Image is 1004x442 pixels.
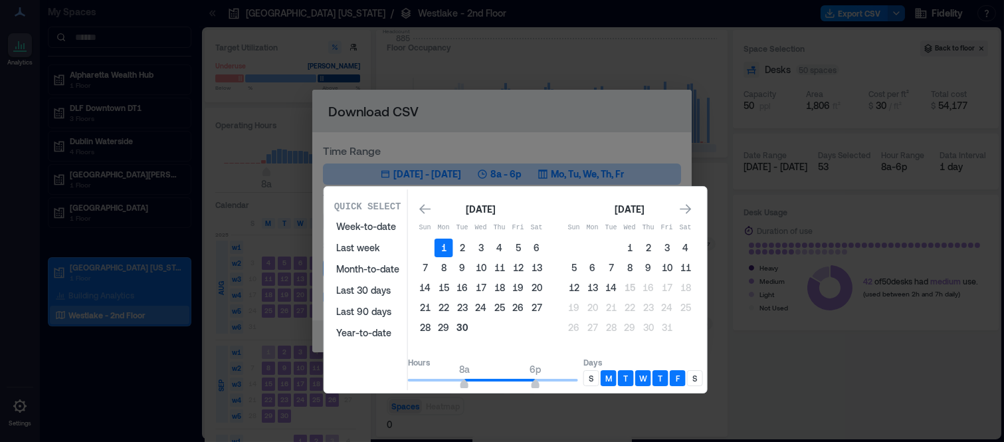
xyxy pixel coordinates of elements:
[621,318,639,337] button: 29
[658,219,676,237] th: Friday
[583,357,703,368] p: Days
[509,278,528,297] button: 19
[328,216,407,237] button: Week-to-date
[639,219,658,237] th: Thursday
[602,223,621,233] p: Tue
[328,259,407,280] button: Month-to-date
[565,278,583,297] button: 12
[530,364,541,375] span: 6p
[692,373,697,384] p: S
[328,322,407,344] button: Year-to-date
[621,259,639,277] button: 8
[639,278,658,297] button: 16
[334,200,401,213] p: Quick Select
[490,259,509,277] button: 11
[639,373,647,384] p: W
[453,318,472,337] button: 30
[623,373,628,384] p: T
[435,298,453,317] button: 22
[565,223,583,233] p: Sun
[416,259,435,277] button: 7
[639,239,658,257] button: 2
[528,223,546,233] p: Sat
[621,278,639,297] button: 15
[621,219,639,237] th: Wednesday
[328,301,407,322] button: Last 90 days
[472,278,490,297] button: 17
[658,373,662,384] p: T
[472,259,490,277] button: 10
[602,278,621,297] button: 14
[435,278,453,297] button: 15
[528,219,546,237] th: Saturday
[602,298,621,317] button: 21
[565,219,583,237] th: Sunday
[621,298,639,317] button: 22
[565,318,583,337] button: 26
[528,259,546,277] button: 13
[676,200,695,219] button: Go to next month
[453,239,472,257] button: 2
[621,223,639,233] p: Wed
[605,373,612,384] p: M
[472,223,490,233] p: Wed
[639,259,658,277] button: 9
[589,373,593,384] p: S
[528,298,546,317] button: 27
[611,201,649,217] div: [DATE]
[509,239,528,257] button: 5
[435,239,453,257] button: 1
[490,219,509,237] th: Thursday
[453,223,472,233] p: Tue
[435,219,453,237] th: Monday
[676,219,695,237] th: Saturday
[453,219,472,237] th: Tuesday
[509,259,528,277] button: 12
[658,278,676,297] button: 17
[583,259,602,277] button: 6
[453,278,472,297] button: 16
[490,298,509,317] button: 25
[462,201,500,217] div: [DATE]
[490,239,509,257] button: 4
[472,298,490,317] button: 24
[416,200,435,219] button: Go to previous month
[435,318,453,337] button: 29
[509,298,528,317] button: 26
[658,223,676,233] p: Fri
[602,318,621,337] button: 28
[658,239,676,257] button: 3
[583,223,602,233] p: Mon
[565,298,583,317] button: 19
[453,259,472,277] button: 9
[416,223,435,233] p: Sun
[472,239,490,257] button: 3
[565,259,583,277] button: 5
[583,318,602,337] button: 27
[509,223,528,233] p: Fri
[416,278,435,297] button: 14
[509,219,528,237] th: Friday
[472,219,490,237] th: Wednesday
[676,298,695,317] button: 25
[408,357,578,368] p: Hours
[639,223,658,233] p: Thu
[602,219,621,237] th: Tuesday
[602,259,621,277] button: 7
[528,239,546,257] button: 6
[676,259,695,277] button: 11
[676,223,695,233] p: Sat
[583,278,602,297] button: 13
[676,239,695,257] button: 4
[490,223,509,233] p: Thu
[435,223,453,233] p: Mon
[676,373,680,384] p: F
[416,318,435,337] button: 28
[658,298,676,317] button: 24
[435,259,453,277] button: 8
[676,278,695,297] button: 18
[621,239,639,257] button: 1
[328,237,407,259] button: Last week
[658,318,676,337] button: 31
[416,298,435,317] button: 21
